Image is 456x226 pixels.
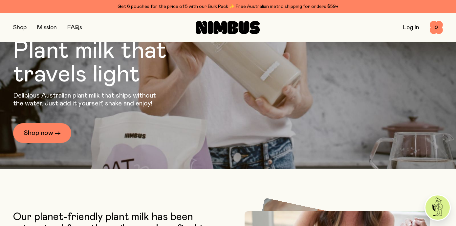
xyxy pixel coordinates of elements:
[13,123,71,143] a: Shop now →
[425,195,450,220] img: agent
[67,25,82,31] a: FAQs
[13,3,443,11] div: Get 6 pouches for the price of 5 with our Bulk Pack ✨ Free Australian metro shipping for orders $59+
[403,25,419,31] a: Log In
[430,21,443,34] button: 0
[13,92,160,107] p: Delicious Australian plant milk that ships without the water. Just add it yourself, shake and enjoy!
[37,25,57,31] a: Mission
[13,39,202,86] h1: Plant milk that travels light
